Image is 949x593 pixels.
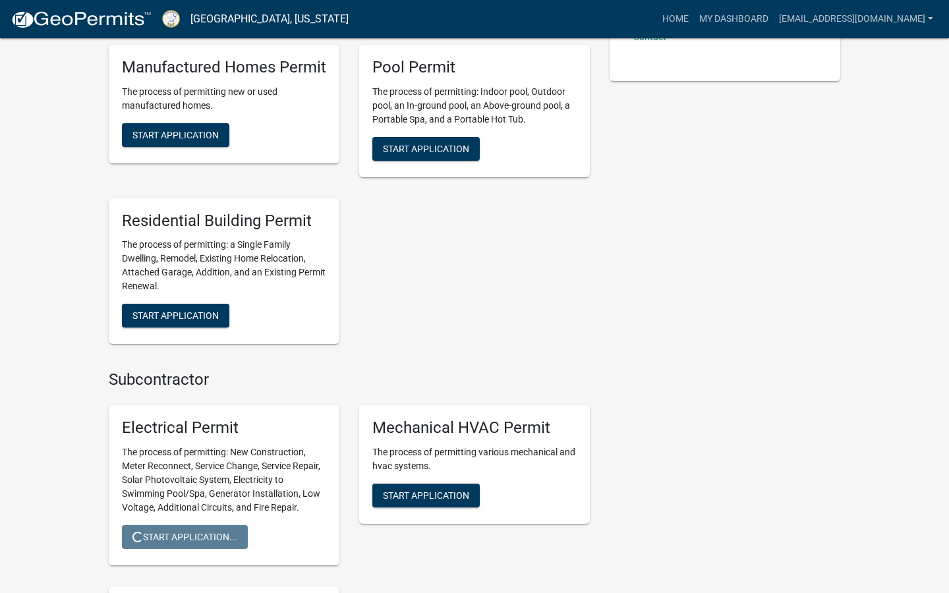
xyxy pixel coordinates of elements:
[132,129,219,140] span: Start Application
[657,7,694,32] a: Home
[372,137,480,161] button: Start Application
[122,304,229,327] button: Start Application
[122,525,248,549] button: Start Application...
[122,418,326,438] h5: Electrical Permit
[122,238,326,293] p: The process of permitting: a Single Family Dwelling, Remodel, Existing Home Relocation, Attached ...
[372,484,480,507] button: Start Application
[774,7,938,32] a: [EMAIL_ADDRESS][DOMAIN_NAME]
[694,7,774,32] a: My Dashboard
[109,370,590,389] h4: Subcontractor
[122,123,229,147] button: Start Application
[122,58,326,77] h5: Manufactured Homes Permit
[122,445,326,515] p: The process of permitting: New Construction, Meter Reconnect, Service Change, Service Repair, Sol...
[383,490,469,501] span: Start Application
[132,310,219,321] span: Start Application
[162,10,180,28] img: Putnam County, Georgia
[190,8,349,30] a: [GEOGRAPHIC_DATA], [US_STATE]
[372,418,577,438] h5: Mechanical HVAC Permit
[122,85,326,113] p: The process of permitting new or used manufactured homes.
[372,445,577,473] p: The process of permitting various mechanical and hvac systems.
[122,212,326,231] h5: Residential Building Permit
[372,58,577,77] h5: Pool Permit
[132,532,237,542] span: Start Application...
[383,143,469,154] span: Start Application
[372,85,577,127] p: The process of permitting: Indoor pool, Outdoor pool, an In-ground pool, an Above-ground pool, a ...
